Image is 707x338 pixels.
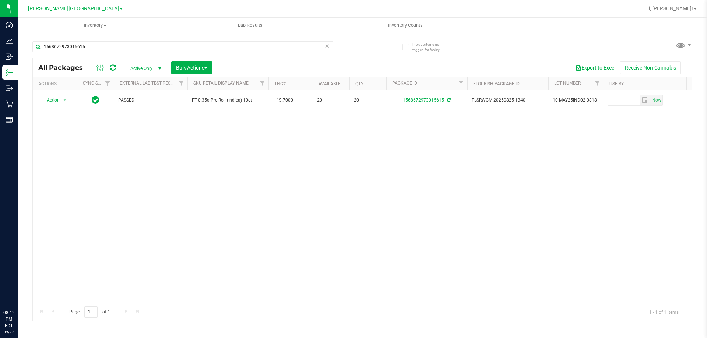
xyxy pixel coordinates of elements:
span: Lab Results [228,22,272,29]
span: select [650,95,662,105]
inline-svg: Inventory [6,69,13,76]
button: Receive Non-Cannabis [620,61,681,74]
a: Filter [455,77,467,90]
input: 1 [84,306,98,318]
span: Sync from Compliance System [446,97,451,103]
a: Qty [355,81,363,86]
a: Sync Status [83,81,111,86]
span: 1 - 1 of 1 items [643,306,685,317]
span: 10-MAY25IND02-0818 [553,97,599,104]
a: THC% [274,81,286,86]
a: Filter [591,77,604,90]
span: select [640,95,650,105]
p: 09/27 [3,329,14,335]
span: 20 [317,97,345,104]
inline-svg: Analytics [6,37,13,45]
span: Include items not tagged for facility [412,42,449,53]
span: 19.7000 [273,95,297,106]
button: Bulk Actions [171,61,212,74]
a: Inventory Counts [328,18,483,33]
span: Inventory [18,22,173,29]
inline-svg: Retail [6,100,13,108]
a: Flourish Package ID [473,81,520,86]
span: Set Current date [650,95,663,106]
span: FT 0.35g Pre-Roll (Indica) 10ct [192,97,264,104]
input: Search Package ID, Item Name, SKU, Lot or Part Number... [32,41,333,52]
span: Action [40,95,60,105]
a: Lot Number [554,81,581,86]
a: 1568672973015615 [403,97,444,103]
span: [PERSON_NAME][GEOGRAPHIC_DATA] [28,6,119,12]
a: Inventory [18,18,173,33]
inline-svg: Inbound [6,53,13,60]
span: Page of 1 [63,306,116,318]
button: Export to Excel [571,61,620,74]
span: Clear [324,41,330,51]
span: FLSRWGM-20250825-1340 [472,97,544,104]
span: Inventory Counts [378,22,433,29]
span: select [60,95,70,105]
a: Filter [175,77,187,90]
a: Sku Retail Display Name [193,81,249,86]
a: Use By [609,81,624,86]
iframe: Resource center [7,279,29,301]
div: Actions [38,81,74,86]
inline-svg: Outbound [6,85,13,92]
inline-svg: Reports [6,116,13,124]
a: Filter [256,77,268,90]
span: Hi, [PERSON_NAME]! [645,6,693,11]
a: Available [319,81,341,86]
span: 20 [354,97,382,104]
a: Lab Results [173,18,328,33]
span: PASSED [118,97,183,104]
a: External Lab Test Result [120,81,177,86]
span: All Packages [38,64,90,72]
iframe: Resource center unread badge [22,278,31,287]
span: Bulk Actions [176,65,207,71]
a: Filter [102,77,114,90]
span: In Sync [92,95,99,105]
a: Package ID [392,81,417,86]
p: 08:12 PM EDT [3,309,14,329]
inline-svg: Dashboard [6,21,13,29]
